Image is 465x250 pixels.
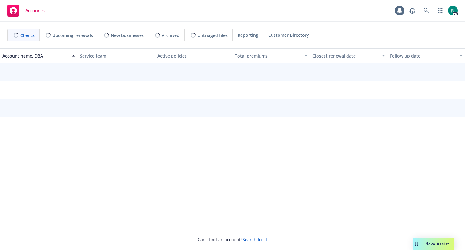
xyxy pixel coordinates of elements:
div: Service team [80,53,153,59]
span: New businesses [111,32,144,38]
div: Closest renewal date [312,53,378,59]
div: Drag to move [413,238,420,250]
div: Follow up date [390,53,456,59]
span: Archived [162,32,180,38]
img: photo [448,6,458,15]
div: Active policies [157,53,230,59]
div: Account name, DBA [2,53,68,59]
a: Search [420,5,432,17]
a: Report a Bug [406,5,418,17]
button: Closest renewal date [310,48,387,63]
div: Total premiums [235,53,301,59]
span: Clients [20,32,35,38]
span: Accounts [25,8,45,13]
button: Active policies [155,48,232,63]
span: Can't find an account? [198,236,267,243]
span: Reporting [238,32,258,38]
button: Follow up date [387,48,465,63]
a: Switch app [434,5,446,17]
button: Service team [77,48,155,63]
span: Upcoming renewals [52,32,93,38]
span: Customer Directory [268,32,309,38]
button: Nova Assist [413,238,454,250]
a: Accounts [5,2,47,19]
span: Untriaged files [197,32,228,38]
span: Nova Assist [425,241,449,246]
a: Search for it [242,237,267,242]
button: Total premiums [232,48,310,63]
